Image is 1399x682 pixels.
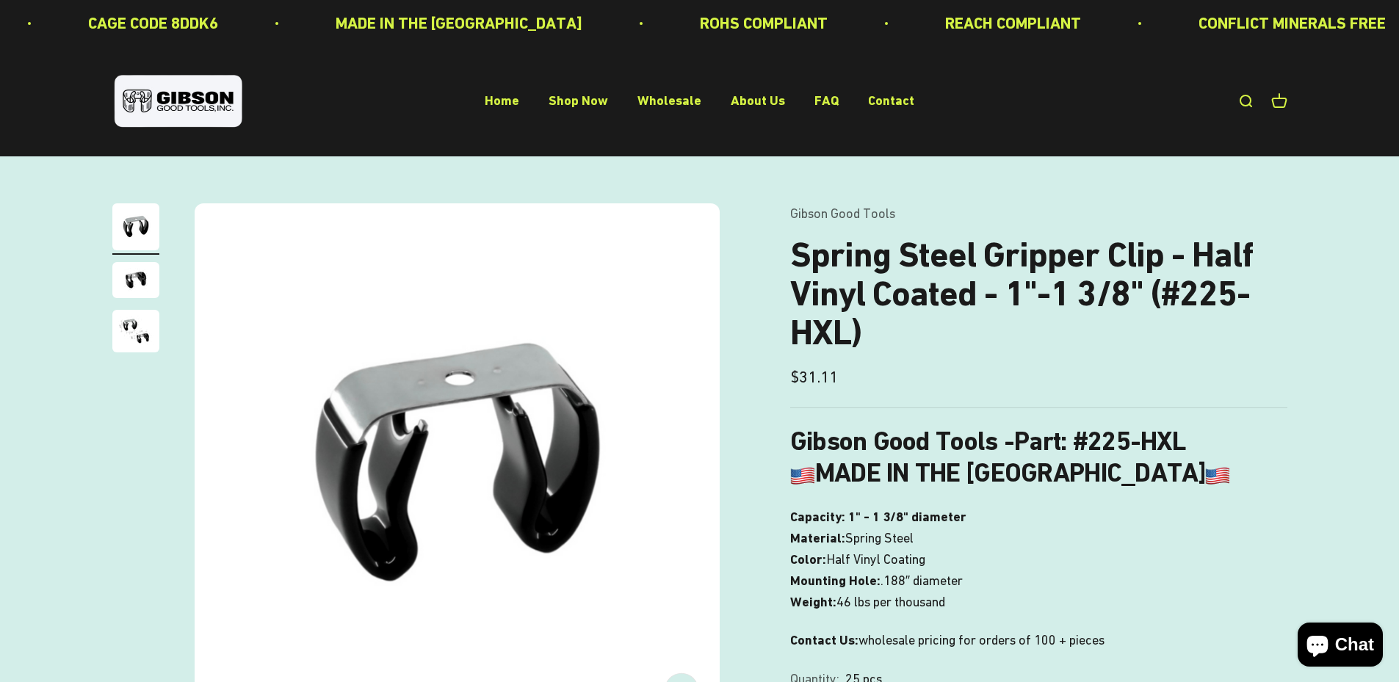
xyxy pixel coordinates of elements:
[790,594,836,609] b: Weight:
[112,262,159,302] button: Go to item 2
[944,10,1080,36] p: REACH COMPLIANT
[112,310,159,352] img: close up of a spring steel gripper clip, tool clip, durable, secure holding, Excellent corrosion ...
[112,203,159,250] img: Gripper clip, made & shipped from the USA!
[836,592,945,613] span: 46 lbs per thousand
[112,203,159,255] button: Go to item 1
[485,93,519,109] a: Home
[790,509,966,524] b: Capacity: 1" - 1 3/8" diameter
[790,573,881,588] b: Mounting Hole:
[790,630,1287,651] p: wholesale pricing for orders of 100 + pieces
[1293,623,1387,670] inbox-online-store-chat: Shopify online store chat
[790,457,1230,488] b: MADE IN THE [GEOGRAPHIC_DATA]
[1014,426,1060,457] span: Part
[814,93,839,109] a: FAQ
[790,551,826,567] b: Color:
[790,206,895,221] a: Gibson Good Tools
[698,10,826,36] p: ROHS COMPLIANT
[1060,426,1185,457] b: : #225-HXL
[112,310,159,357] button: Go to item 3
[845,528,914,549] span: Spring Steel
[334,10,581,36] p: MADE IN THE [GEOGRAPHIC_DATA]
[790,426,1060,457] b: Gibson Good Tools -
[790,530,845,545] b: Material:
[881,570,963,592] span: .188″ diameter
[790,364,838,390] sale-price: $31.11
[637,93,701,109] a: Wholesale
[790,632,858,647] strong: Contact Us:
[87,10,217,36] p: CAGE CODE 8DDK6
[549,93,608,109] a: Shop Now
[826,549,925,570] span: Half Vinyl Coating
[1197,10,1384,36] p: CONFLICT MINERALS FREE
[112,262,159,298] img: close up of a spring steel gripper clip, tool clip, durable, secure holding, Excellent corrosion ...
[731,93,785,109] a: About Us
[868,93,914,109] a: Contact
[790,236,1287,352] h1: Spring Steel Gripper Clip - Half Vinyl Coated - 1"-1 3/8" (#225-HXL)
